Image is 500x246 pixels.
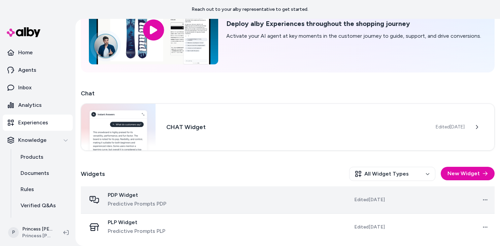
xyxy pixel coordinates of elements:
h2: Deploy alby Experiences throughout the shopping journey [226,20,481,28]
a: Analytics [3,97,73,113]
span: PLP Widget [108,219,165,226]
button: All Widget Types [349,167,435,181]
span: Edited [DATE] [354,224,385,230]
h3: CHAT Widget [166,122,425,132]
p: Agents [18,66,36,74]
span: P [8,227,19,238]
a: Home [3,44,73,61]
button: Knowledge [3,132,73,148]
p: Activate your AI agent at key moments in the customer journey to guide, support, and drive conver... [226,32,481,40]
p: Home [18,49,33,57]
p: Products [21,153,43,161]
a: Inbox [3,80,73,96]
p: Experiences [18,119,48,127]
p: Inbox [18,84,32,92]
img: alby Logo [7,27,40,37]
p: Knowledge [18,136,46,144]
p: Reach out to your alby representative to get started. [192,6,308,13]
a: Chat widgetCHAT WidgetEdited[DATE] [81,103,495,151]
span: Predictive Prompts PDP [108,200,166,208]
p: Analytics [18,101,42,109]
a: Rules [14,181,73,197]
span: PDP Widget [108,192,166,198]
a: Products [14,149,73,165]
button: New Widget [441,167,495,180]
p: Verified Q&As [21,202,56,210]
p: Princess [PERSON_NAME] USA Shopify [22,226,53,233]
button: PPrincess [PERSON_NAME] USA ShopifyPrincess [PERSON_NAME] USA [4,222,58,243]
a: Verified Q&As [14,197,73,214]
a: Experiences [3,115,73,131]
a: Reviews [14,214,73,230]
span: Edited [DATE] [436,124,465,130]
img: Chat widget [81,104,156,150]
span: Edited [DATE] [354,196,385,203]
h2: Widgets [81,169,105,179]
h2: Chat [81,89,495,98]
p: Rules [21,185,34,193]
span: Predictive Prompts PLP [108,227,165,235]
a: Documents [14,165,73,181]
span: Princess [PERSON_NAME] USA [22,233,53,239]
a: Agents [3,62,73,78]
p: Documents [21,169,49,177]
